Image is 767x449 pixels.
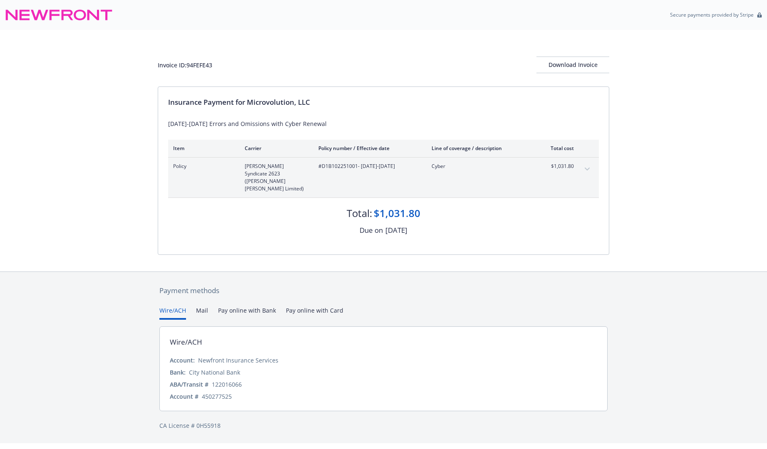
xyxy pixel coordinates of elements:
[318,163,418,170] span: #D1B102251001 - [DATE]-[DATE]
[432,163,529,170] span: Cyber
[543,163,574,170] span: $1,031.80
[212,380,242,389] div: 122016066
[196,306,208,320] button: Mail
[168,97,599,108] div: Insurance Payment for Microvolution, LLC
[170,392,199,401] div: Account #
[536,57,609,73] button: Download Invoice
[245,163,305,192] span: [PERSON_NAME] Syndicate 2623 ([PERSON_NAME] [PERSON_NAME] Limited)
[360,225,383,236] div: Due on
[198,356,278,365] div: Newfront Insurance Services
[374,206,420,220] div: $1,031.80
[245,145,305,152] div: Carrier
[168,119,599,128] div: [DATE]-[DATE] Errors and Omissions with Cyber Renewal
[158,61,212,69] div: Invoice ID: 94FEFE43
[168,158,599,197] div: Policy[PERSON_NAME] Syndicate 2623 ([PERSON_NAME] [PERSON_NAME] Limited)#D1B102251001- [DATE]-[DA...
[670,11,754,18] p: Secure payments provided by Stripe
[170,356,195,365] div: Account:
[159,306,186,320] button: Wire/ACH
[347,206,372,220] div: Total:
[170,337,202,348] div: Wire/ACH
[173,145,231,152] div: Item
[170,380,209,389] div: ABA/Transit #
[581,163,594,176] button: expand content
[170,368,186,377] div: Bank:
[385,225,407,236] div: [DATE]
[202,392,232,401] div: 450277525
[189,368,240,377] div: City National Bank
[218,306,276,320] button: Pay online with Bank
[286,306,343,320] button: Pay online with Card
[543,145,574,152] div: Total cost
[159,421,608,430] div: CA License # 0H55918
[318,145,418,152] div: Policy number / Effective date
[159,285,608,296] div: Payment methods
[432,145,529,152] div: Line of coverage / description
[173,163,231,170] span: Policy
